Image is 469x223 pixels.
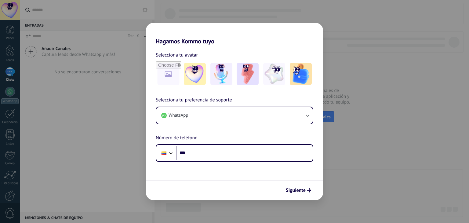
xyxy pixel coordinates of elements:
[283,185,314,196] button: Siguiente
[169,112,188,119] span: WhatsApp
[290,63,312,85] img: -5.jpeg
[156,107,313,124] button: WhatsApp
[156,96,232,104] span: Selecciona tu preferencia de soporte
[263,63,285,85] img: -4.jpeg
[210,63,232,85] img: -2.jpeg
[156,51,198,59] span: Selecciona tu avatar
[146,23,323,45] h2: Hagamos Kommo tuyo
[156,134,198,142] span: Número de teléfono
[184,63,206,85] img: -1.jpeg
[286,188,306,192] span: Siguiente
[158,147,170,159] div: Colombia: + 57
[237,63,259,85] img: -3.jpeg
